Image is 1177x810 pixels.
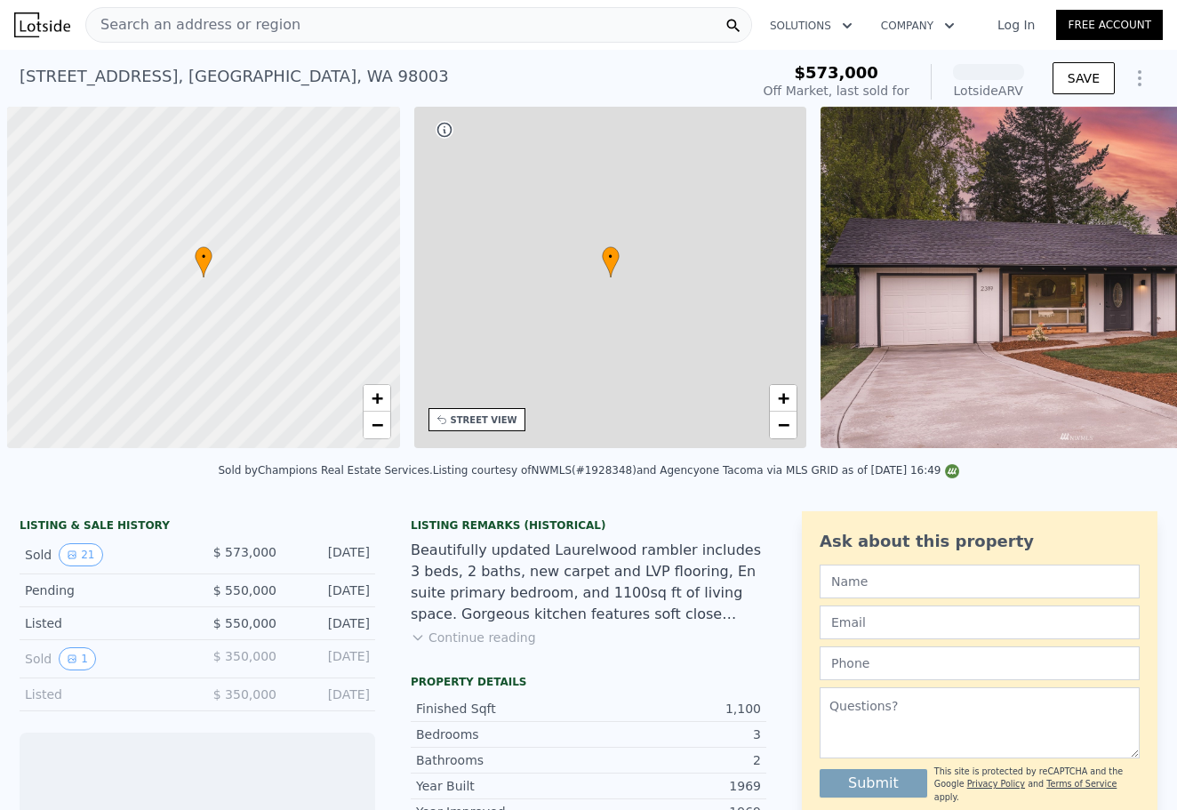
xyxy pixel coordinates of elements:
[820,646,1140,680] input: Phone
[213,545,276,559] span: $ 573,000
[20,64,449,89] div: [STREET_ADDRESS] , [GEOGRAPHIC_DATA] , WA 98003
[953,82,1024,100] div: Lotside ARV
[25,647,183,670] div: Sold
[411,518,766,533] div: Listing Remarks (Historical)
[411,675,766,689] div: Property details
[213,687,276,702] span: $ 350,000
[820,769,927,798] button: Submit
[218,464,432,477] div: Sold by Champions Real Estate Services .
[416,777,588,795] div: Year Built
[213,583,276,597] span: $ 550,000
[967,779,1025,789] a: Privacy Policy
[433,464,959,477] div: Listing courtesy of NWMLS (#1928348) and Agencyone Tacoma via MLS GRID as of [DATE] 16:49
[371,387,382,409] span: +
[764,82,909,100] div: Off Market, last sold for
[416,700,588,718] div: Finished Sqft
[770,412,797,438] a: Zoom out
[291,686,370,703] div: [DATE]
[364,385,390,412] a: Zoom in
[588,751,761,769] div: 2
[1046,779,1117,789] a: Terms of Service
[59,543,102,566] button: View historical data
[867,10,969,42] button: Company
[416,726,588,743] div: Bedrooms
[451,413,517,427] div: STREET VIEW
[213,649,276,663] span: $ 350,000
[778,387,789,409] span: +
[291,647,370,670] div: [DATE]
[411,540,766,625] div: Beautifully updated Laurelwood rambler includes 3 beds, 2 baths, new carpet and LVP flooring, En ...
[820,565,1140,598] input: Name
[1122,60,1157,96] button: Show Options
[20,518,375,536] div: LISTING & SALE HISTORY
[945,464,959,478] img: NWMLS Logo
[25,543,183,566] div: Sold
[602,249,620,265] span: •
[756,10,867,42] button: Solutions
[820,529,1140,554] div: Ask about this property
[411,629,536,646] button: Continue reading
[291,581,370,599] div: [DATE]
[25,686,183,703] div: Listed
[1056,10,1163,40] a: Free Account
[59,647,96,670] button: View historical data
[820,605,1140,639] input: Email
[25,581,183,599] div: Pending
[976,16,1056,34] a: Log In
[588,726,761,743] div: 3
[416,751,588,769] div: Bathrooms
[588,777,761,795] div: 1969
[371,413,382,436] span: −
[602,246,620,277] div: •
[1053,62,1115,94] button: SAVE
[14,12,70,37] img: Lotside
[778,413,789,436] span: −
[770,385,797,412] a: Zoom in
[588,700,761,718] div: 1,100
[794,63,878,82] span: $573,000
[213,616,276,630] span: $ 550,000
[934,766,1140,804] div: This site is protected by reCAPTCHA and the Google and apply.
[291,543,370,566] div: [DATE]
[86,14,300,36] span: Search an address or region
[195,249,212,265] span: •
[195,246,212,277] div: •
[25,614,183,632] div: Listed
[364,412,390,438] a: Zoom out
[291,614,370,632] div: [DATE]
